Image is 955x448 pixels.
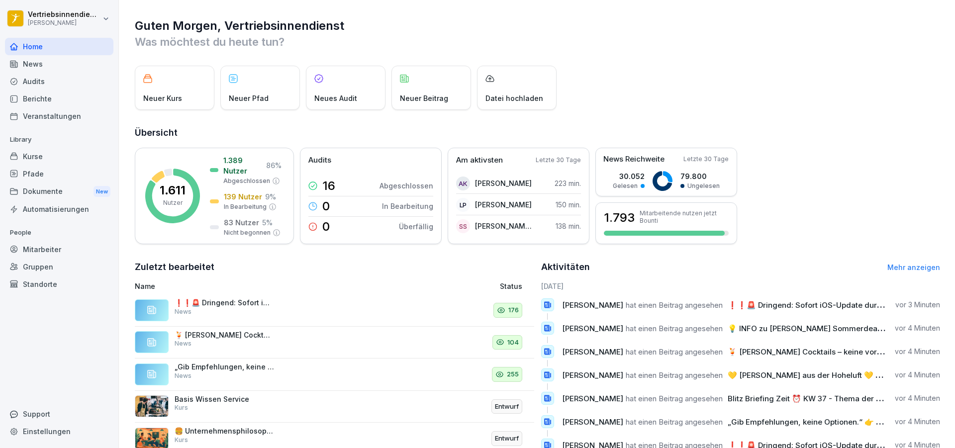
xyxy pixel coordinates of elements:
[5,182,113,201] div: Dokumente
[94,186,110,197] div: New
[556,199,581,210] p: 150 min.
[175,436,188,445] p: Kurs
[562,417,623,427] span: [PERSON_NAME]
[135,281,385,291] p: Name
[229,93,269,103] p: Neuer Pfad
[536,156,581,165] p: Letzte 30 Tage
[5,107,113,125] a: Veranstaltungen
[495,402,519,412] p: Entwurf
[265,191,276,202] p: 9 %
[382,201,433,211] p: In Bearbeitung
[508,305,519,315] p: 176
[163,198,183,207] p: Nutzer
[604,209,635,226] h3: 1.793
[322,180,335,192] p: 16
[5,148,113,165] a: Kurse
[640,209,729,224] p: Mitarbeitende nutzen jetzt Bounti
[5,258,113,275] a: Gruppen
[322,200,330,212] p: 0
[5,200,113,218] a: Automatisierungen
[175,362,274,371] p: „Gib Empfehlungen, keine Optionen.“ 👉 Wer selbstbewusst 1–2 Gerichte oder Drinks empfiehlt statt ...
[5,275,113,293] a: Standorte
[160,184,186,196] p: 1.611
[223,155,263,176] p: 1.389 Nutzer
[456,219,470,233] div: SS
[175,371,191,380] p: News
[135,327,534,359] a: 🍹 [PERSON_NAME] Cocktails – keine vorbereiteten [PERSON_NAME] Bitte denkt daran: [PERSON_NAME] un...
[5,38,113,55] a: Home
[175,403,188,412] p: Kurs
[500,281,522,291] p: Status
[135,391,534,423] a: Basis Wissen ServiceKursEntwurf
[175,307,191,316] p: News
[5,423,113,440] a: Einstellungen
[143,93,182,103] p: Neuer Kurs
[687,181,720,190] p: Ungelesen
[626,370,723,380] span: hat einen Beitrag angesehen
[5,182,113,201] a: DokumenteNew
[895,370,940,380] p: vor 4 Minuten
[380,180,433,191] p: Abgeschlossen
[556,221,581,231] p: 138 min.
[175,339,191,348] p: News
[175,427,274,436] p: 🍔 Unternehmensphilosophie von [PERSON_NAME]
[223,177,270,185] p: Abgeschlossen
[626,417,723,427] span: hat einen Beitrag angesehen
[485,93,543,103] p: Datei hochladen
[135,294,534,327] a: ❗❗🚨 Dringend: Sofort iOS-Update durchführen! 🚨❗❗ WICHTIG für alle Apple-Nutzer: Apple hat eine kr...
[562,347,623,357] span: [PERSON_NAME]
[135,34,940,50] p: Was möchtest du heute tun?
[475,178,532,188] p: [PERSON_NAME]
[541,260,590,274] h2: Aktivitäten
[626,300,723,310] span: hat einen Beitrag angesehen
[680,171,720,181] p: 79.800
[28,19,100,26] p: [PERSON_NAME]
[895,323,940,333] p: vor 4 Minuten
[626,347,723,357] span: hat einen Beitrag angesehen
[135,126,940,140] h2: Übersicht
[224,202,267,211] p: In Bearbeitung
[626,324,723,333] span: hat einen Beitrag angesehen
[456,198,470,212] div: LP
[895,417,940,427] p: vor 4 Minuten
[5,132,113,148] p: Library
[224,228,271,237] p: Nicht begonnen
[555,178,581,188] p: 223 min.
[507,338,519,348] p: 104
[175,298,274,307] p: ❗❗🚨 Dringend: Sofort iOS-Update durchführen! 🚨❗❗ WICHTIG für alle Apple-Nutzer: Apple hat eine kr...
[175,331,274,340] p: 🍹 [PERSON_NAME] Cocktails – keine vorbereiteten [PERSON_NAME] Bitte denkt daran: [PERSON_NAME] un...
[135,18,940,34] h1: Guten Morgen, Vertriebsinnendienst
[322,221,330,233] p: 0
[5,405,113,423] div: Support
[613,171,645,181] p: 30.052
[456,155,503,166] p: Am aktivsten
[5,73,113,90] a: Audits
[562,394,623,403] span: [PERSON_NAME]
[887,263,940,271] a: Mehr anzeigen
[475,221,532,231] p: [PERSON_NAME] [PERSON_NAME]
[5,225,113,241] p: People
[507,369,519,379] p: 255
[28,10,100,19] p: Vertriebsinnendienst
[895,300,940,310] p: vor 3 Minuten
[5,241,113,258] div: Mitarbeiter
[5,165,113,182] a: Pfade
[5,55,113,73] a: News
[135,260,534,274] h2: Zuletzt bearbeitet
[224,217,259,228] p: 83 Nutzer
[266,160,282,171] p: 86 %
[224,191,262,202] p: 139 Nutzer
[456,177,470,190] div: AK
[683,155,729,164] p: Letzte 30 Tage
[314,93,357,103] p: Neues Audit
[5,90,113,107] a: Berichte
[895,393,940,403] p: vor 4 Minuten
[613,181,638,190] p: Gelesen
[541,281,941,291] h6: [DATE]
